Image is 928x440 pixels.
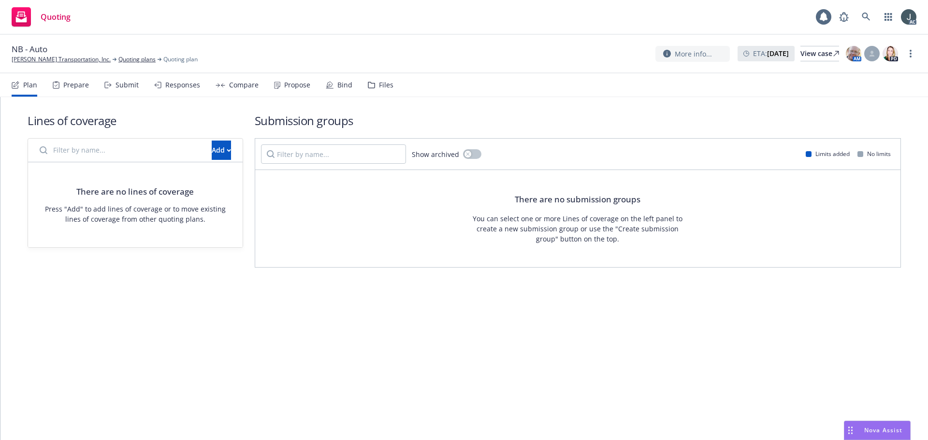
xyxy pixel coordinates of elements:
span: Quoting plan [163,55,198,64]
span: NB - Auto [12,43,47,55]
span: More info... [675,49,712,59]
button: Nova Assist [844,421,911,440]
div: Prepare [63,81,89,89]
div: Drag to move [844,421,856,440]
a: Quoting plans [118,55,156,64]
input: Filter by name... [261,144,406,164]
div: Responses [165,81,200,89]
a: Switch app [879,7,898,27]
a: more [905,48,916,59]
button: More info... [655,46,730,62]
span: There are no lines of coverage [76,185,194,198]
div: There are no submission groups [515,193,640,206]
img: photo [846,46,861,61]
div: You can select one or more Lines of coverage on the left panel to create a new submission group o... [470,213,685,244]
img: photo [901,9,916,25]
a: [PERSON_NAME] Transportation, Inc. [12,55,111,64]
span: ETA : [753,48,789,58]
div: Submit [116,81,139,89]
div: Plan [23,81,37,89]
a: Quoting [8,3,74,30]
strong: [DATE] [767,49,789,58]
a: Search [856,7,876,27]
div: Files [379,81,393,89]
span: Press "Add" to add lines of coverage or to move existing lines of coverage from other quoting plans. [43,204,227,224]
a: View case [800,46,839,61]
a: Report a Bug [834,7,854,27]
div: Propose [284,81,310,89]
input: Filter by name... [34,141,206,160]
h1: Submission groups [255,113,901,128]
button: Add [212,141,231,160]
div: Limits added [806,150,850,158]
div: No limits [857,150,891,158]
h1: Lines of coverage [28,113,243,128]
div: Compare [229,81,259,89]
div: Bind [337,81,352,89]
span: Quoting [41,13,71,21]
img: photo [883,46,898,61]
span: Show archived [412,149,459,159]
span: Nova Assist [864,426,902,434]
